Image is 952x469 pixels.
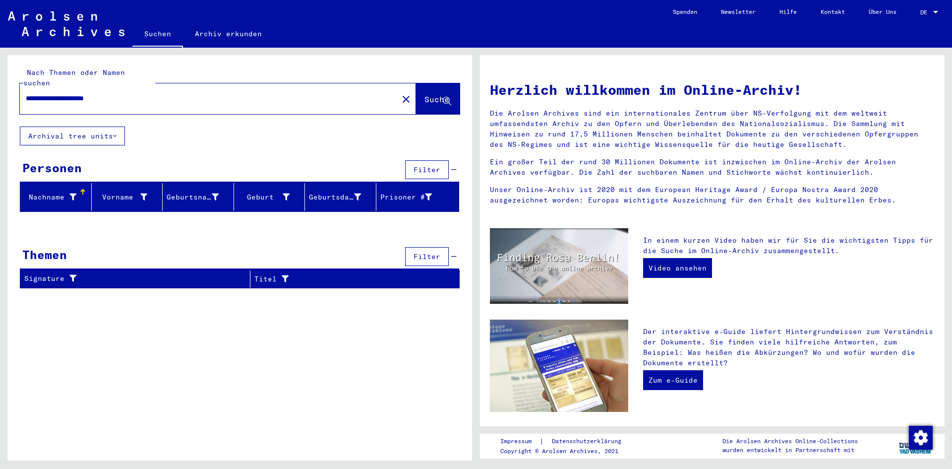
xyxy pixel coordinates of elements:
[414,252,440,261] span: Filter
[500,447,633,456] p: Copyright © Arolsen Archives, 2021
[643,235,935,256] p: In einem kurzen Video haben wir für Sie die wichtigsten Tipps für die Suche im Online-Archiv zusa...
[643,327,935,368] p: Der interaktive e-Guide liefert Hintergrundwissen zum Verständnis der Dokumente. Sie finden viele...
[238,192,290,202] div: Geburt‏
[414,165,440,174] span: Filter
[309,192,361,202] div: Geburtsdatum
[20,127,125,145] button: Archival tree units
[238,189,305,205] div: Geburt‏
[24,192,76,202] div: Nachname
[405,160,449,179] button: Filter
[167,189,234,205] div: Geburtsname
[24,273,238,284] div: Signature
[20,183,92,211] mat-header-cell: Nachname
[490,185,935,205] p: Unser Online-Archiv ist 2020 mit dem European Heritage Award / Europa Nostra Award 2020 ausgezeic...
[22,246,67,264] div: Themen
[722,446,858,455] p: wurden entwickelt in Partnerschaft mit
[309,189,376,205] div: Geburtsdatum
[920,9,931,16] span: DE
[500,436,633,447] div: |
[490,108,935,150] p: Die Arolsen Archives sind ein internationales Zentrum über NS-Verfolgung mit dem weltweit umfasse...
[490,79,935,100] h1: Herzlich willkommen im Online-Archiv!
[132,22,183,48] a: Suchen
[490,157,935,178] p: Ein großer Teil der rund 30 Millionen Dokumente ist inzwischen im Online-Archiv der Arolsen Archi...
[96,189,163,205] div: Vorname
[22,159,82,177] div: Personen
[400,93,412,105] mat-icon: close
[167,192,219,202] div: Geburtsname
[92,183,163,211] mat-header-cell: Vorname
[490,228,628,304] img: video.jpg
[405,247,449,266] button: Filter
[23,68,125,87] mat-label: Nach Themen oder Namen suchen
[96,192,148,202] div: Vorname
[24,189,91,205] div: Nachname
[909,426,933,450] img: Zustimmung ändern
[305,183,376,211] mat-header-cell: Geburtsdatum
[380,192,432,202] div: Prisoner #
[643,258,712,278] a: Video ansehen
[490,320,628,412] img: eguide.jpg
[376,183,459,211] mat-header-cell: Prisoner #
[380,189,447,205] div: Prisoner #
[396,89,416,109] button: Clear
[500,436,539,447] a: Impressum
[722,437,858,446] p: Die Arolsen Archives Online-Collections
[24,271,250,287] div: Signature
[234,183,305,211] mat-header-cell: Geburt‏
[416,83,460,114] button: Suche
[897,433,934,458] img: yv_logo.png
[8,11,124,36] img: Arolsen_neg.svg
[254,271,447,287] div: Titel
[544,436,633,447] a: Datenschutzerklärung
[254,274,435,284] div: Titel
[183,22,274,46] a: Archiv erkunden
[424,94,449,104] span: Suche
[163,183,234,211] mat-header-cell: Geburtsname
[643,370,703,390] a: Zum e-Guide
